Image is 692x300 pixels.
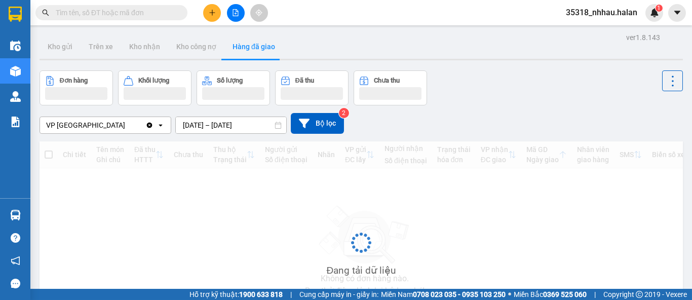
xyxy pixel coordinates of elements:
[232,9,239,16] span: file-add
[121,34,168,59] button: Kho nhận
[209,9,216,16] span: plus
[594,289,596,300] span: |
[10,66,21,77] img: warehouse-icon
[168,34,224,59] button: Kho công nợ
[11,256,20,266] span: notification
[10,41,21,51] img: warehouse-icon
[227,4,245,22] button: file-add
[138,77,169,84] div: Khối lượng
[250,4,268,22] button: aim
[81,34,121,59] button: Trên xe
[374,77,400,84] div: Chưa thu
[650,8,659,17] img: icon-new-feature
[413,290,506,298] strong: 0708 023 035 - 0935 103 250
[514,289,587,300] span: Miền Bắc
[40,70,113,105] button: Đơn hàng
[291,113,344,134] button: Bộ lọc
[339,108,349,118] sup: 2
[197,70,270,105] button: Số lượng
[543,290,587,298] strong: 0369 525 060
[508,292,511,296] span: ⚪️
[11,233,20,243] span: question-circle
[40,34,81,59] button: Kho gửi
[673,8,682,17] span: caret-down
[56,7,175,18] input: Tìm tên, số ĐT hoặc mã đơn
[145,121,153,129] svg: Clear value
[46,120,125,130] div: VP [GEOGRAPHIC_DATA]
[126,120,127,130] input: Selected VP Bắc Sơn.
[176,117,286,133] input: Select a date range.
[668,4,686,22] button: caret-down
[626,32,660,43] div: ver 1.8.143
[9,7,22,22] img: logo-vxr
[275,70,349,105] button: Đã thu
[217,77,243,84] div: Số lượng
[203,4,221,22] button: plus
[118,70,191,105] button: Khối lượng
[189,289,283,300] span: Hỗ trợ kỹ thuật:
[354,70,427,105] button: Chưa thu
[657,5,661,12] span: 1
[60,77,88,84] div: Đơn hàng
[656,5,663,12] sup: 1
[157,121,165,129] svg: open
[224,34,283,59] button: Hàng đã giao
[42,9,49,16] span: search
[11,279,20,288] span: message
[239,290,283,298] strong: 1900 633 818
[558,6,645,19] span: 35318_nhhau.halan
[327,263,396,278] div: Đang tải dữ liệu
[10,117,21,127] img: solution-icon
[290,289,292,300] span: |
[10,91,21,102] img: warehouse-icon
[295,77,314,84] div: Đã thu
[299,289,378,300] span: Cung cấp máy in - giấy in:
[636,291,643,298] span: copyright
[381,289,506,300] span: Miền Nam
[255,9,262,16] span: aim
[10,210,21,220] img: warehouse-icon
